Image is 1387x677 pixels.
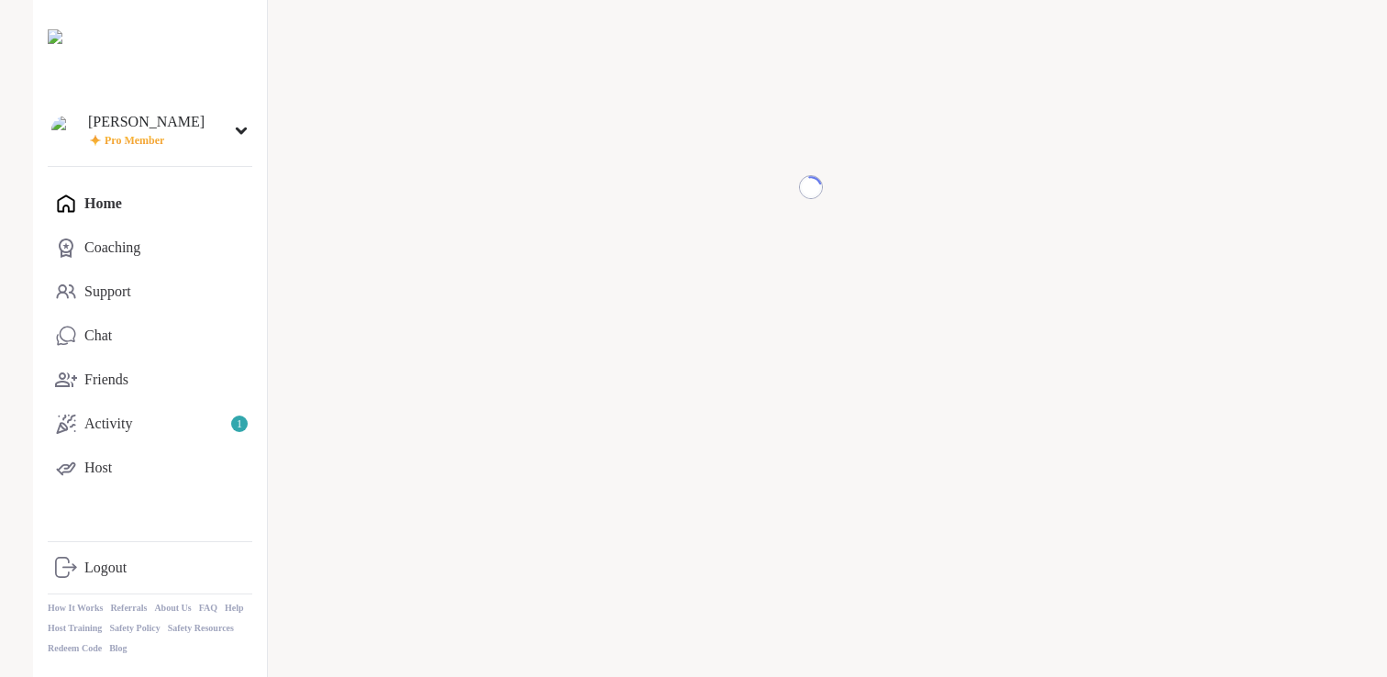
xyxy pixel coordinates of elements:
a: Referrals [110,602,147,615]
img: ShareWell Nav Logo [48,29,252,94]
a: Safety Resources [168,622,234,635]
div: Host [84,458,112,478]
div: Support [84,282,131,302]
a: About Us [154,602,191,615]
a: Safety Policy [109,622,160,635]
a: Blog [109,642,127,655]
a: FAQ [199,602,217,615]
div: Activity [84,414,132,434]
a: Host Training [48,622,102,635]
span: Pro Member [105,133,164,149]
img: david [51,116,81,145]
a: Redeem Code [48,642,102,655]
div: [PERSON_NAME] [88,112,205,132]
a: Coaching [48,226,252,270]
a: Logout [48,546,252,590]
a: Friends [48,358,252,402]
a: Chat [48,314,252,358]
div: Coaching [84,238,140,258]
a: Help [225,602,244,615]
a: How It Works [48,602,103,615]
a: Support [48,270,252,314]
a: Activity1 [48,402,252,446]
div: Logout [84,558,127,578]
span: 1 [237,416,242,432]
div: Friends [84,370,128,390]
a: Host [48,446,252,490]
div: Chat [84,326,112,346]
